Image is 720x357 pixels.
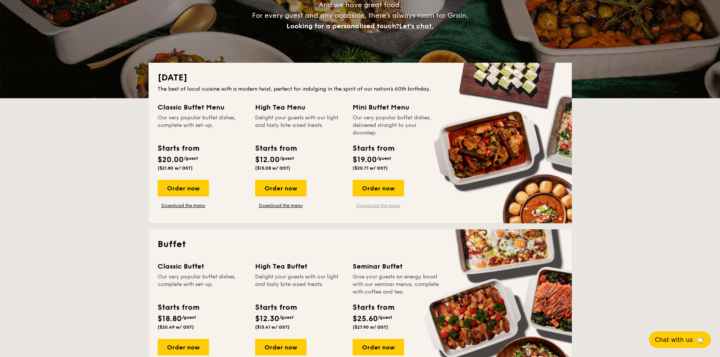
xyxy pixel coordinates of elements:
div: Mini Buffet Menu [353,102,441,113]
span: $19.00 [353,155,377,164]
div: Order now [158,180,209,196]
span: Let's chat. [399,22,434,30]
div: Starts from [255,143,296,154]
span: /guest [279,315,294,320]
div: Starts from [353,143,394,154]
span: ($20.49 w/ GST) [158,325,194,330]
span: /guest [280,156,294,161]
span: $20.00 [158,155,184,164]
span: /guest [377,156,391,161]
span: ($13.08 w/ GST) [255,165,290,171]
span: And we have great food. For every guest and any occasion, there’s always room for Grain. [252,1,468,30]
span: ($21.80 w/ GST) [158,165,193,171]
span: Looking for a personalised touch? [286,22,399,30]
span: $25.60 [353,314,378,323]
div: Starts from [255,302,296,313]
a: Download the menu [353,202,404,209]
div: High Tea Menu [255,102,344,113]
span: /guest [378,315,392,320]
h2: [DATE] [158,72,563,84]
span: 🦙 [696,335,705,344]
div: Our very popular buffet dishes, complete with set-up. [158,273,246,296]
div: Delight your guests with our light and tasty bite-sized treats. [255,114,344,137]
span: ($13.41 w/ GST) [255,325,290,330]
span: ($27.90 w/ GST) [353,325,388,330]
span: ($20.71 w/ GST) [353,165,388,171]
span: Chat with us [655,336,693,343]
a: Download the menu [158,202,209,209]
div: Order now [255,180,307,196]
span: /guest [182,315,196,320]
div: Delight your guests with our light and tasty bite-sized treats. [255,273,344,296]
span: $18.80 [158,314,182,323]
div: Order now [255,339,307,355]
div: Order now [158,339,209,355]
div: High Tea Buffet [255,261,344,272]
div: Starts from [158,302,199,313]
div: Seminar Buffet [353,261,441,272]
div: Starts from [158,143,199,154]
button: Chat with us🦙 [649,331,711,348]
div: Order now [353,180,404,196]
div: Our very popular buffet dishes, complete with set-up. [158,114,246,137]
div: Order now [353,339,404,355]
div: Classic Buffet Menu [158,102,246,113]
span: $12.30 [255,314,279,323]
div: Starts from [353,302,394,313]
div: Classic Buffet [158,261,246,272]
span: /guest [184,156,198,161]
a: Download the menu [255,202,307,209]
h2: Buffet [158,238,563,250]
div: Give your guests an energy boost with our seminar menus, complete with coffee and tea. [353,273,441,296]
div: The best of local cuisine with a modern twist, perfect for indulging in the spirit of our nation’... [158,85,563,93]
div: Our very popular buffet dishes, delivered straight to your doorstep. [353,114,441,137]
span: $12.00 [255,155,280,164]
